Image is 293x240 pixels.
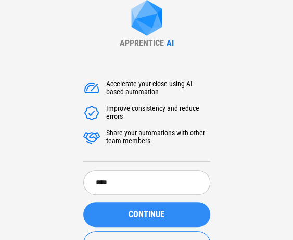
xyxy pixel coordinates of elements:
[106,105,210,121] div: Improve consistency and reduce errors
[106,80,210,97] div: Accelerate your close using AI based automation
[120,38,164,48] div: APPRENTICE
[83,105,100,121] img: Accelerate
[106,129,210,146] div: Share your automations with other team members
[167,38,174,48] div: AI
[83,129,100,146] img: Accelerate
[83,80,100,97] img: Accelerate
[129,210,164,219] span: CONTINUE
[83,202,210,227] button: CONTINUE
